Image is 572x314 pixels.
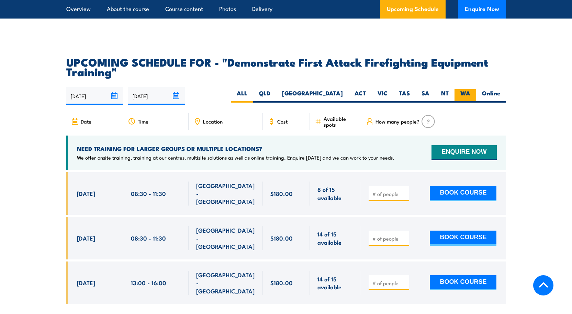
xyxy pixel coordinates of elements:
label: VIC [372,89,393,103]
label: TAS [393,89,416,103]
span: Location [203,118,223,124]
h4: NEED TRAINING FOR LARGER GROUPS OR MULTIPLE LOCATIONS? [77,145,394,152]
label: NT [435,89,455,103]
span: $180.00 [270,234,293,242]
span: Date [81,118,91,124]
span: $180.00 [270,189,293,197]
span: How many people? [375,118,419,124]
label: Online [476,89,506,103]
span: 13:00 - 16:00 [131,279,166,287]
span: Cost [277,118,288,124]
p: We offer onsite training, training at our centres, multisite solutions as well as online training... [77,154,394,161]
label: SA [416,89,435,103]
button: BOOK COURSE [430,231,496,246]
span: [GEOGRAPHIC_DATA] - [GEOGRAPHIC_DATA] [196,182,255,206]
label: WA [455,89,476,103]
span: [GEOGRAPHIC_DATA] - [GEOGRAPHIC_DATA] [196,271,255,295]
input: From date [66,87,123,105]
button: BOOK COURSE [430,275,496,290]
input: # of people [372,190,407,197]
span: 14 of 15 available [317,230,354,246]
span: [GEOGRAPHIC_DATA] - [GEOGRAPHIC_DATA] [196,226,255,250]
input: # of people [372,280,407,287]
button: BOOK COURSE [430,186,496,201]
span: [DATE] [77,234,95,242]
input: # of people [372,235,407,242]
h2: UPCOMING SCHEDULE FOR - "Demonstrate First Attack Firefighting Equipment Training" [66,57,506,76]
span: 14 of 15 available [317,275,354,291]
span: 08:30 - 11:30 [131,234,166,242]
span: 08:30 - 11:30 [131,189,166,197]
span: $180.00 [270,279,293,287]
span: [DATE] [77,189,95,197]
label: QLD [253,89,276,103]
label: ACT [349,89,372,103]
span: Available spots [324,116,356,127]
label: ALL [231,89,253,103]
span: Time [138,118,148,124]
label: [GEOGRAPHIC_DATA] [276,89,349,103]
span: [DATE] [77,279,95,287]
button: ENQUIRE NOW [431,145,496,160]
input: To date [128,87,185,105]
span: 8 of 15 available [317,185,354,201]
